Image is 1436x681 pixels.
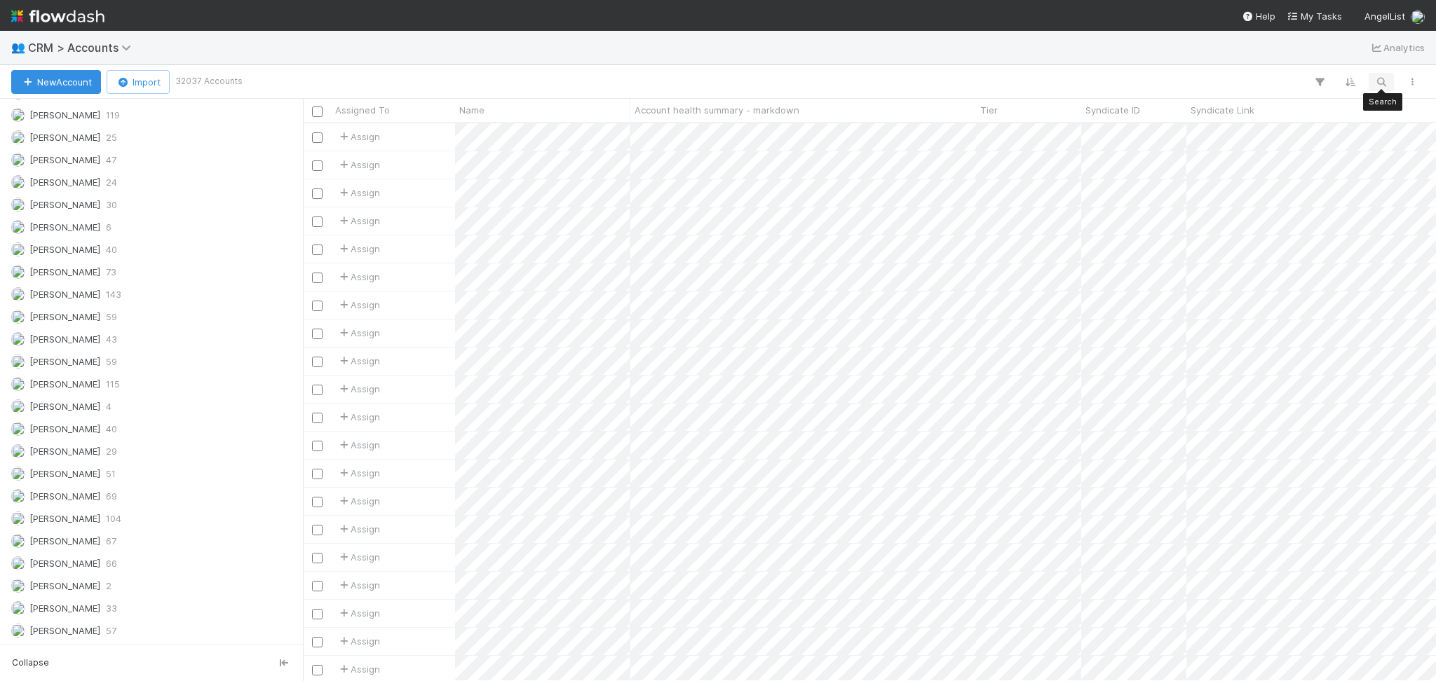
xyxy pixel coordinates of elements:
img: avatar_ff7e9918-7236-409c-a6a1-0ae03a609409.png [11,242,25,256]
span: Assign [337,242,380,256]
span: [PERSON_NAME] [29,423,100,434]
span: Assign [337,438,380,452]
div: Assign [337,270,380,284]
span: [PERSON_NAME] [29,289,100,300]
img: avatar_784ea27d-2d59-4749-b480-57d513651deb.png [11,287,25,301]
img: avatar_60e5bba5-e4c9-4ca2-8b5c-d649d5645218.png [11,108,25,122]
input: Toggle Row Selected [312,553,323,563]
input: Toggle Row Selected [312,329,323,339]
span: Assign [337,494,380,508]
img: avatar_d8fc9ee4-bd1b-4062-a2a8-84feb2d97839.png [1411,10,1425,24]
span: Assign [337,326,380,340]
span: Assign [337,578,380,592]
span: [PERSON_NAME] [29,513,100,524]
span: 143 [106,286,121,303]
input: Toggle Row Selected [312,609,323,619]
span: Syndicate ID [1085,103,1140,117]
span: [PERSON_NAME] [29,535,100,546]
img: avatar_d2b43477-63dc-4e62-be5b-6fdd450c05a1.png [11,624,25,638]
img: avatar_f32b584b-9fa7-42e4-bca2-ac5b6bf32423.png [11,265,25,279]
span: 30 [106,196,117,214]
span: [PERSON_NAME] [29,468,100,479]
button: NewAccount [11,70,101,94]
span: 66 [106,555,117,572]
span: Syndicate Link [1191,103,1254,117]
div: Assign [337,410,380,424]
img: avatar_56903d4e-183f-4548-9968-339ac63075ae.png [11,467,25,481]
span: [PERSON_NAME] [29,132,100,143]
span: AngelList [1364,11,1405,22]
span: 69 [106,488,117,505]
img: avatar_ac990a78-52d7-40f8-b1fe-cbbd1cda261e.png [11,377,25,391]
span: [PERSON_NAME] [29,490,100,502]
span: Tier [980,103,998,117]
span: [PERSON_NAME] [29,154,100,165]
span: 👥 [11,41,25,53]
img: avatar_6cb813a7-f212-4ca3-9382-463c76e0b247.png [11,153,25,167]
a: Analytics [1369,39,1425,56]
span: Assign [337,214,380,228]
button: Import [107,70,170,94]
input: Toggle Row Selected [312,441,323,451]
span: 4 [106,398,111,415]
img: avatar_c597f508-4d28-4c7c-92e0-bd2d0d338f8e.png [11,198,25,212]
span: [PERSON_NAME] [29,558,100,569]
input: Toggle All Rows Selected [312,106,323,117]
input: Toggle Row Selected [312,581,323,591]
img: avatar_6daca87a-2c2e-4848-8ddb-62067031c24f.png [11,220,25,234]
span: Assign [337,634,380,648]
span: Assign [337,382,380,396]
img: avatar_6db445ce-3f56-49af-8247-57cf2b85f45b.png [11,534,25,548]
span: 47 [106,151,116,169]
span: [PERSON_NAME] [29,266,100,277]
span: Assign [337,466,380,480]
input: Toggle Row Selected [312,216,323,227]
span: 73 [106,263,116,281]
span: Assign [337,662,380,676]
span: 29 [106,443,117,460]
input: Toggle Row Selected [312,273,323,283]
span: Assign [337,186,380,200]
span: 2 [106,577,111,595]
span: [PERSON_NAME] [29,356,100,367]
span: CRM > Accounts [28,41,138,55]
span: 24 [106,174,117,191]
img: avatar_4aa8e4fd-f2b7-45ba-a6a5-94a913ad1fe4.png [11,175,25,189]
span: [PERSON_NAME] [29,580,100,591]
input: Toggle Row Selected [312,637,323,647]
input: Toggle Row Selected [312,132,323,143]
input: Toggle Row Selected [312,160,323,171]
span: 57 [106,622,116,640]
span: Assigned To [335,103,390,117]
span: 67 [106,532,116,550]
span: 40 [106,241,117,259]
span: 104 [106,510,121,528]
input: Toggle Row Selected [312,497,323,507]
div: Assign [337,354,380,368]
input: Toggle Row Selected [312,245,323,255]
span: 119 [106,106,120,124]
input: Toggle Row Selected [312,413,323,423]
span: [PERSON_NAME] [29,109,100,121]
span: 115 [106,376,120,393]
span: 25 [106,129,117,146]
span: [PERSON_NAME] [29,603,100,614]
div: Assign [337,606,380,620]
span: 43 [106,331,117,348]
span: 59 [106,353,117,371]
span: Assign [337,158,380,172]
div: Assign [337,550,380,564]
img: avatar_462714f4-64db-4129-b9df-50d7d164b9fc.png [11,310,25,324]
img: avatar_0a9e60f7-03da-485c-bb15-a40c44fcec20.png [11,355,25,369]
div: Assign [337,522,380,536]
